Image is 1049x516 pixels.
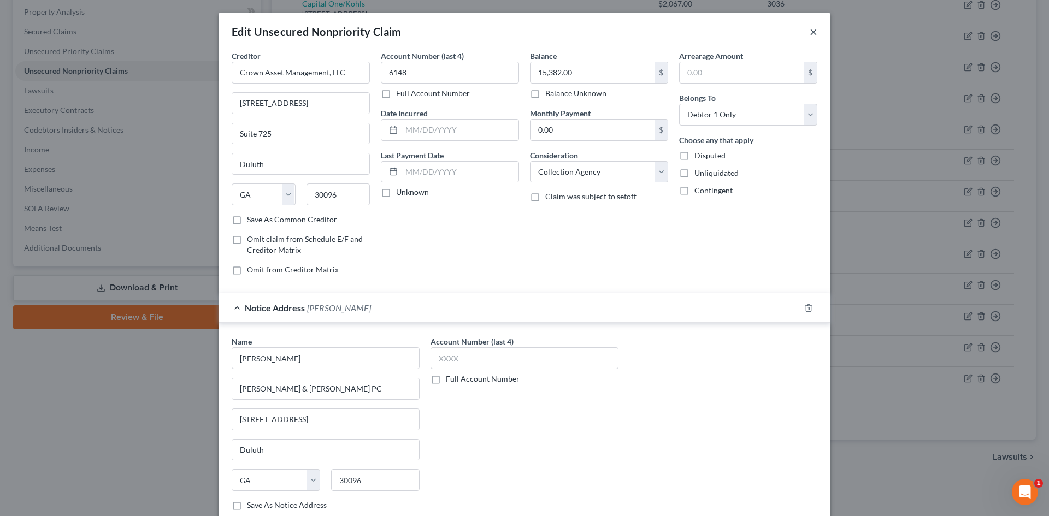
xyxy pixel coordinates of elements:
[381,150,444,161] label: Last Payment Date
[679,93,716,103] span: Belongs To
[232,153,369,174] input: Enter city...
[247,500,327,511] label: Save As Notice Address
[396,88,470,99] label: Full Account Number
[402,162,518,182] input: MM/DD/YYYY
[694,168,739,177] span: Unliquidated
[531,62,655,83] input: 0.00
[1034,479,1043,488] span: 1
[396,187,429,198] label: Unknown
[431,347,618,369] input: XXXX
[245,303,305,313] span: Notice Address
[694,186,733,195] span: Contingent
[530,150,578,161] label: Consideration
[804,62,817,83] div: $
[694,151,726,160] span: Disputed
[530,50,557,62] label: Balance
[232,93,369,114] input: Enter address...
[232,24,402,39] div: Edit Unsecured Nonpriority Claim
[232,337,252,346] span: Name
[232,62,370,84] input: Search creditor by name...
[655,62,668,83] div: $
[247,265,339,274] span: Omit from Creditor Matrix
[1012,479,1038,505] iframe: Intercom live chat
[381,62,519,84] input: XXXX
[530,108,591,119] label: Monthly Payment
[446,373,520,384] label: Full Account Number
[679,50,743,62] label: Arrearage Amount
[679,134,753,146] label: Choose any that apply
[545,88,606,99] label: Balance Unknown
[545,192,637,201] span: Claim was subject to setoff
[232,409,419,430] input: Apt, Suite, etc...
[680,62,804,83] input: 0.00
[232,51,261,61] span: Creditor
[810,25,817,38] button: ×
[232,378,419,399] input: Enter address...
[402,120,518,140] input: MM/DD/YYYY
[381,50,464,62] label: Account Number (last 4)
[307,183,370,205] input: Enter zip...
[655,120,668,140] div: $
[307,303,371,313] span: [PERSON_NAME]
[232,440,419,460] input: Enter city...
[431,336,514,347] label: Account Number (last 4)
[247,214,337,225] label: Save As Common Creditor
[531,120,655,140] input: 0.00
[232,123,369,144] input: Apt, Suite, etc...
[247,234,363,254] span: Omit claim from Schedule E/F and Creditor Matrix
[331,469,420,491] input: Enter zip..
[232,347,420,369] input: Search by name...
[381,108,428,119] label: Date Incurred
